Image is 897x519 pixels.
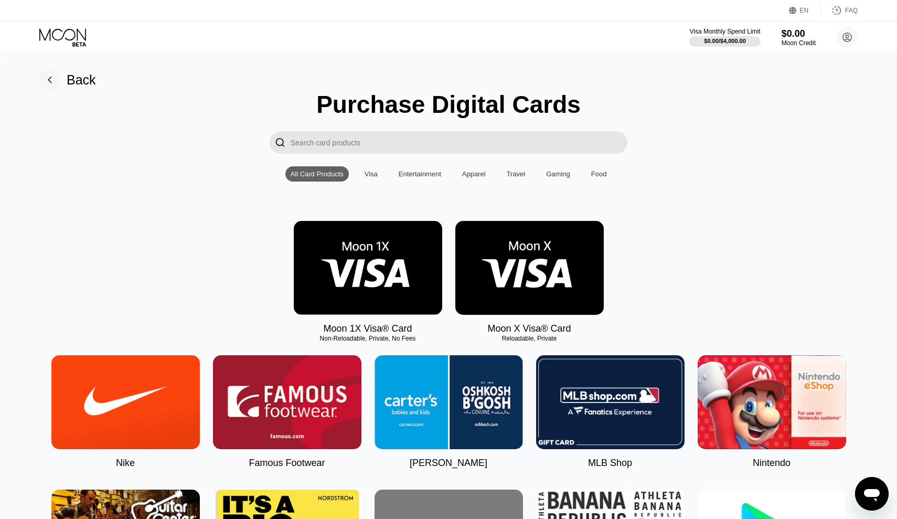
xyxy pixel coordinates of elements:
[294,335,442,342] div: Non-Reloadable, Private, No Fees
[116,458,135,469] div: Nike
[393,166,446,182] div: Entertainment
[487,323,571,334] div: Moon X Visa® Card
[457,166,491,182] div: Apparel
[316,90,581,119] div: Purchase Digital Cards
[782,28,816,47] div: $0.00Moon Credit
[782,39,816,47] div: Moon Credit
[591,170,607,178] div: Food
[501,166,531,182] div: Travel
[800,7,809,14] div: EN
[855,477,889,511] iframe: Botão para abrir a janela de mensagens
[323,323,412,334] div: Moon 1X Visa® Card
[291,170,344,178] div: All Card Products
[689,28,760,47] div: Visa Monthly Spend Limit$0.00/$4,000.00
[291,131,627,154] input: Search card products
[285,166,349,182] div: All Card Products
[365,170,378,178] div: Visa
[821,5,858,16] div: FAQ
[507,170,526,178] div: Travel
[586,166,612,182] div: Food
[789,5,821,16] div: EN
[67,72,96,88] div: Back
[39,69,96,90] div: Back
[462,170,486,178] div: Apparel
[704,38,746,44] div: $0.00 / $4,000.00
[546,170,570,178] div: Gaming
[270,131,291,154] div: 
[782,28,816,39] div: $0.00
[249,458,325,469] div: Famous Footwear
[753,458,791,469] div: Nintendo
[588,458,632,469] div: MLB Shop
[359,166,383,182] div: Visa
[541,166,575,182] div: Gaming
[275,136,285,149] div: 
[689,28,760,35] div: Visa Monthly Spend Limit
[410,458,487,469] div: [PERSON_NAME]
[399,170,441,178] div: Entertainment
[455,335,604,342] div: Reloadable, Private
[845,7,858,14] div: FAQ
